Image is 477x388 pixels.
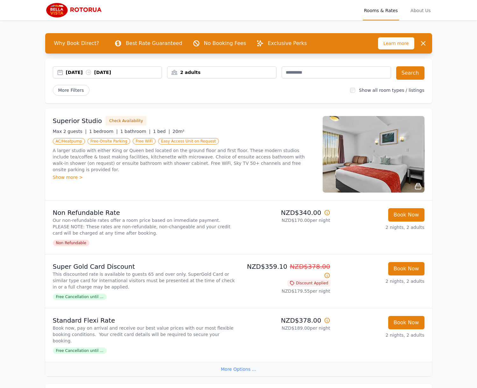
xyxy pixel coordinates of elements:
[53,325,236,344] p: Book now, pay on arrival and receive our best value prices with our most flexible booking conditi...
[241,262,330,280] p: NZD$359.10
[241,208,330,217] p: NZD$340.00
[89,129,118,134] span: 1 bedroom |
[66,69,162,76] div: [DATE] [DATE]
[88,138,130,144] span: Free Onsite Parking
[45,3,106,18] img: Bella Vista Rotorua
[49,37,104,50] span: Why Book Direct?
[45,362,432,376] div: More Options ...
[388,316,424,329] button: Book Now
[126,40,182,47] p: Best Rate Guaranteed
[241,316,330,325] p: NZD$378.00
[120,129,151,134] span: 1 bathroom |
[288,280,330,286] span: Discount Applied
[335,278,424,284] p: 2 nights, 2 adults
[153,129,170,134] span: 1 bed |
[53,129,87,134] span: Max 2 guests |
[53,147,315,173] p: A larger studio with either King or Queen bed located on the ground floor and first floor. These ...
[133,138,156,144] span: Free WiFi
[53,85,89,96] span: More Filters
[290,263,330,270] span: NZD$378.00
[388,262,424,275] button: Book Now
[53,262,236,271] p: Super Gold Card Discount
[53,294,107,300] span: Free Cancellation until ...
[378,37,414,49] span: Learn more
[106,116,146,126] button: Check Availability
[53,271,236,290] p: This discounted rate is available to guests 65 and over only. SuperGold Card or similar type card...
[335,224,424,231] p: 2 nights, 2 adults
[53,316,236,325] p: Standard Flexi Rate
[53,348,107,354] span: Free Cancellation until ...
[241,217,330,223] p: NZD$170.00 per night
[241,288,330,294] p: NZD$179.55 per night
[53,217,236,236] p: Our non-refundable rates offer a room price based on immediate payment. PLEASE NOTE: These rates ...
[53,240,90,246] span: Non Refundable
[167,69,276,76] div: 2 adults
[172,129,184,134] span: 20m²
[396,66,424,80] button: Search
[359,88,424,93] label: Show all room types / listings
[158,138,219,144] span: Easy Access Unit on Request
[53,138,85,144] span: AC/Heatpump
[388,208,424,222] button: Book Now
[268,40,307,47] p: Exclusive Perks
[53,208,236,217] p: Non Refundable Rate
[53,174,315,180] div: Show more >
[241,325,330,331] p: NZD$189.00 per night
[53,116,102,125] h3: Superior Studio
[204,40,246,47] p: No Booking Fees
[335,332,424,338] p: 2 nights, 2 adults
